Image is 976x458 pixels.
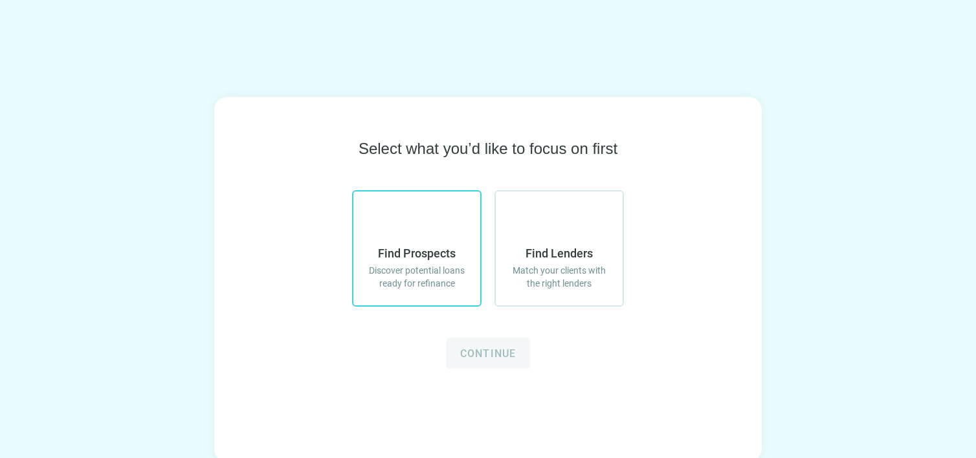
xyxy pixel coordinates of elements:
button: Continue [447,338,530,369]
span: Select what you’d like to focus on first [359,138,617,159]
span: Discover potential loans ready for refinance [366,264,467,290]
span: Match your clients with the right lenders [509,264,610,290]
span: Find Prospects [378,246,456,261]
span: Find Lenders [526,246,593,261]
